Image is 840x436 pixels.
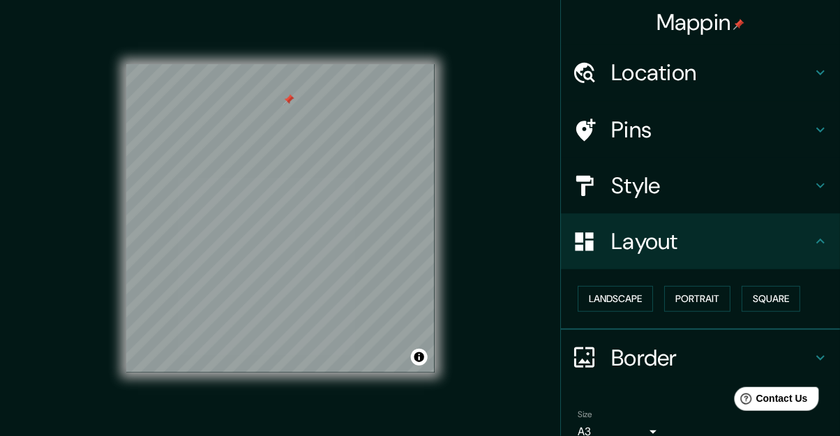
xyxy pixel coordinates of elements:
[561,45,840,100] div: Location
[126,64,435,373] canvas: Map
[561,213,840,269] div: Layout
[611,227,812,255] h4: Layout
[561,102,840,158] div: Pins
[611,172,812,200] h4: Style
[561,158,840,213] div: Style
[611,344,812,372] h4: Border
[742,286,800,312] button: Square
[578,408,592,420] label: Size
[733,19,744,30] img: pin-icon.png
[411,349,428,366] button: Toggle attribution
[664,286,730,312] button: Portrait
[578,286,653,312] button: Landscape
[716,382,825,421] iframe: Help widget launcher
[611,59,812,87] h4: Location
[611,116,812,144] h4: Pins
[657,8,745,36] h4: Mappin
[561,330,840,386] div: Border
